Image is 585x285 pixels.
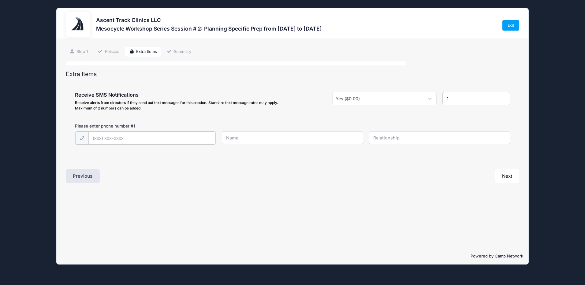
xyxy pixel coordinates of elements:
a: Step 1 [66,47,92,57]
a: Policies [94,47,123,57]
input: Quantity [442,92,510,105]
h4: Receive SMS Notifications [75,92,289,98]
div: Receive alerts from directors if they send out text messages for this session. Standard text mess... [75,100,289,111]
label: Please enter phone number # [75,123,135,129]
span: 1 [133,124,135,128]
a: Summary [163,47,195,57]
a: Extra Items [125,47,161,57]
h3: Ascent Track Clinics LLC [96,17,322,23]
a: Exit [502,20,520,31]
input: Relationship [369,131,510,144]
h2: Extra Items [66,71,520,78]
h3: Mesocycle Workshop Series Session # 2: Planning Specific Prep from [DATE] to [DATE] [96,25,322,32]
input: (xxx) xxx-xxxx [88,131,216,145]
button: Next [495,169,520,183]
button: Previous [66,169,100,183]
input: Name [222,131,363,144]
p: Powered by Camp Network [62,253,524,259]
